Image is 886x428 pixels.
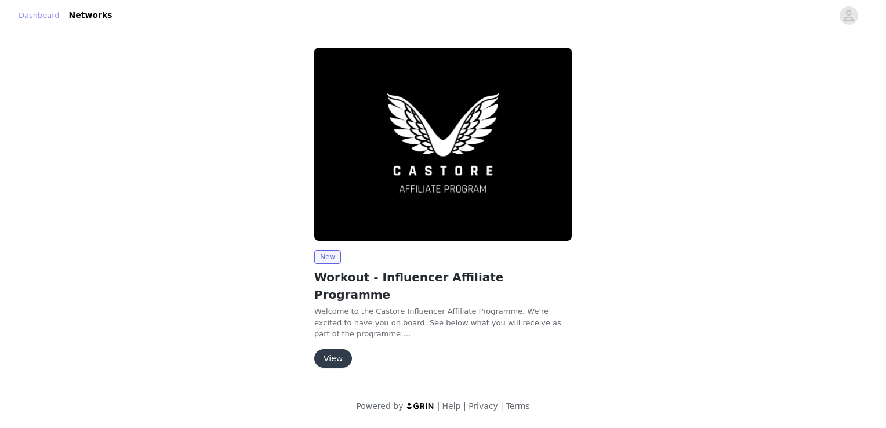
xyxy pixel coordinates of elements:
[463,401,466,411] span: |
[506,401,529,411] a: Terms
[437,401,440,411] span: |
[19,10,60,21] a: Dashboard
[314,250,341,264] span: New
[314,48,572,241] img: Castore
[314,306,572,340] p: Welcome to the Castore Influencer Affiliate Programme. We're excited to have you on board. See be...
[843,6,854,25] div: avatar
[469,401,498,411] a: Privacy
[314,349,352,368] button: View
[356,401,403,411] span: Powered by
[62,2,119,28] a: Networks
[406,402,435,409] img: logo
[500,401,503,411] span: |
[314,269,572,303] h2: Workout - Influencer Affiliate Programme
[314,354,352,363] a: View
[442,401,461,411] a: Help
